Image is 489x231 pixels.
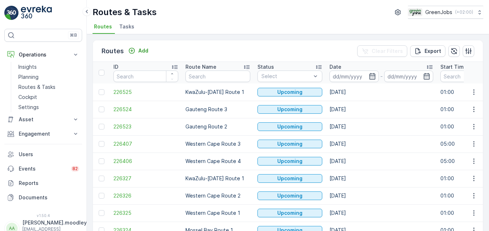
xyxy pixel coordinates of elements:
p: Users [19,151,79,158]
button: Engagement [4,127,82,141]
p: Operations [19,51,68,58]
p: Western Cape Route 3 [185,140,250,148]
p: KwaZulu-[DATE] Route 1 [185,89,250,96]
img: logo_light-DOdMpM7g.png [21,6,52,20]
p: Upcoming [277,89,302,96]
a: Settings [15,102,82,112]
input: dd/mm/yyyy [329,71,379,82]
input: Search [185,71,250,82]
a: 226523 [113,123,178,130]
a: Insights [15,62,82,72]
p: Routes [102,46,124,56]
p: Insights [18,63,37,71]
p: ( +02:00 ) [455,9,473,15]
button: Upcoming [257,209,322,217]
button: Upcoming [257,174,322,183]
button: Clear Filters [357,45,407,57]
button: Upcoming [257,157,322,166]
a: Cockpit [15,92,82,102]
p: Upcoming [277,140,302,148]
p: KwaZulu-[DATE] Route 1 [185,175,250,182]
p: Cockpit [18,94,37,101]
a: Routes & Tasks [15,82,82,92]
p: ⌘B [70,32,77,38]
td: [DATE] [326,135,437,153]
button: Asset [4,112,82,127]
a: 226325 [113,209,178,217]
button: Upcoming [257,122,322,131]
a: 226326 [113,192,178,199]
button: Add [125,46,151,55]
button: Upcoming [257,191,322,200]
p: Western Cape Route 2 [185,192,250,199]
p: Start Time [440,63,467,71]
p: Upcoming [277,192,302,199]
button: GreenJobs(+02:00) [408,6,483,19]
p: Select [261,73,311,80]
img: Green_Jobs_Logo.png [408,8,422,16]
span: v 1.50.4 [4,213,82,218]
p: Date [329,63,341,71]
a: 226524 [113,106,178,113]
p: Asset [19,116,68,123]
p: Upcoming [277,123,302,130]
p: Planning [18,73,39,81]
p: Events [19,165,67,172]
p: ID [113,63,118,71]
div: Toggle Row Selected [99,89,104,95]
p: GreenJobs [425,9,452,16]
div: Toggle Row Selected [99,210,104,216]
div: Toggle Row Selected [99,107,104,112]
a: 226327 [113,175,178,182]
a: Planning [15,72,82,82]
p: Engagement [19,130,68,137]
p: Upcoming [277,158,302,165]
a: Events82 [4,162,82,176]
p: [PERSON_NAME].moodley [22,219,87,226]
p: Add [138,47,148,54]
p: Gauteng Route 2 [185,123,250,130]
div: Toggle Row Selected [99,176,104,181]
p: Export [425,47,441,55]
td: [DATE] [326,118,437,135]
p: Gauteng Route 3 [185,106,250,113]
td: [DATE] [326,101,437,118]
td: [DATE] [326,170,437,187]
p: Settings [18,104,39,111]
a: 226406 [113,158,178,165]
span: 226525 [113,89,178,96]
p: Upcoming [277,106,302,113]
td: [DATE] [326,187,437,204]
p: Routes & Tasks [93,6,157,18]
td: [DATE] [326,204,437,222]
a: Reports [4,176,82,190]
p: Western Cape Route 4 [185,158,250,165]
p: 82 [72,166,78,172]
p: - [380,72,383,81]
input: dd/mm/yyyy [384,71,434,82]
p: Reports [19,180,79,187]
button: Upcoming [257,140,322,148]
div: Toggle Row Selected [99,141,104,147]
span: Tasks [119,23,134,30]
div: Toggle Row Selected [99,193,104,199]
a: 226407 [113,140,178,148]
input: Search [113,71,178,82]
td: [DATE] [326,153,437,170]
button: Upcoming [257,105,322,114]
td: [DATE] [326,83,437,101]
p: Status [257,63,274,71]
img: logo [4,6,19,20]
a: Documents [4,190,82,205]
p: Western Cape Route 1 [185,209,250,217]
p: Route Name [185,63,216,71]
button: Export [410,45,445,57]
p: Clear Filters [372,47,403,55]
div: Toggle Row Selected [99,124,104,130]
